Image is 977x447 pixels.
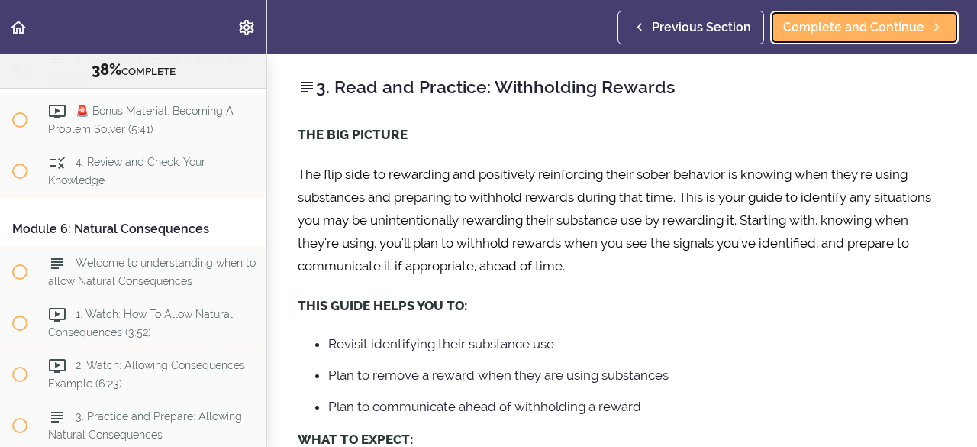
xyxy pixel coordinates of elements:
[652,18,751,37] span: Previous Section
[298,74,946,100] h2: 3. Read and Practice: Withholding Rewards
[617,11,764,44] a: Previous Section
[92,60,121,79] span: 38%
[298,432,413,447] strong: WHAT TO EXPECT:
[48,105,234,134] span: 🚨 Bonus Material: Becoming A Problem Solver (5:41)
[328,334,946,354] li: Revisit identifying their substance use
[298,127,408,142] strong: THE BIG PICTURE
[298,298,467,313] strong: THIS GUIDE HELPS YOU TO:
[19,60,247,80] div: COMPLETE
[48,359,245,389] span: 2. Watch: Allowing Consequences Example (6:23)
[298,167,931,274] span: The flip side to rewarding and positively reinforcing their sober behavior is knowing when they'r...
[9,18,27,37] svg: Back to course curriculum
[48,257,256,287] span: Welcome to understanding when to allow Natural Consequences
[770,11,959,44] a: Complete and Continue
[48,410,242,440] span: 3. Practice and Prepare: Allowing Natural Consequences
[48,308,233,338] span: 1. Watch: How To Allow Natural Consequences (3:52)
[48,156,205,186] span: 4. Review and Check: Your Knowledge
[783,18,924,37] span: Complete and Continue
[237,18,256,37] svg: Settings Menu
[328,397,946,416] li: Plan to communicate ahead of withholding a reward
[328,365,946,385] li: Plan to remove a reward when they are using substances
